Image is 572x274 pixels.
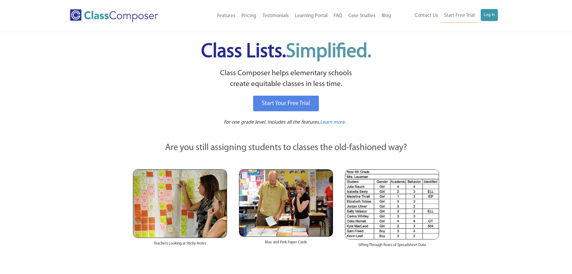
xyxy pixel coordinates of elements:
img: Teachers Looking at Sticky Notes [133,169,227,238]
a: Testimonials [259,9,292,23]
a: FAQ [331,9,345,23]
nav: Header Menu [183,9,394,23]
span: Learn more. [320,120,346,125]
a: Learning Portal [292,9,331,23]
nav: Header Menu [394,9,498,23]
a: Case Studies [345,9,379,23]
div: Blue and Pink Paper Cards [239,237,333,251]
img: Blue and Pink Paper Cards [239,169,333,236]
a: Contact Us [412,9,441,22]
span: Class Lists. [201,42,371,62]
span: For one grade level. Includes all the features. [224,120,320,125]
a: Start Your Free Trial [253,96,319,111]
a: Features [214,9,238,23]
a: Pricing [238,9,259,23]
a: Log In [481,9,498,21]
span: Simplified. [286,42,371,62]
a: Start Free Trial [441,9,478,23]
span: Start Your Free Trial [262,100,310,106]
div: Teachers Looking at Sticky Notes [133,238,227,252]
img: Class Composer [70,9,158,22]
p: Class Composer helps elementary schools create equitable classes in less time. [132,68,440,90]
a: Learn more. [320,119,346,126]
p: Are you still assigning students to classes the old-fashioned way? [133,141,439,155]
img: Spreadsheets [345,169,439,239]
a: Blog [379,9,394,23]
div: Sifting Through Rows of Spreadsheet Data [345,239,439,254]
